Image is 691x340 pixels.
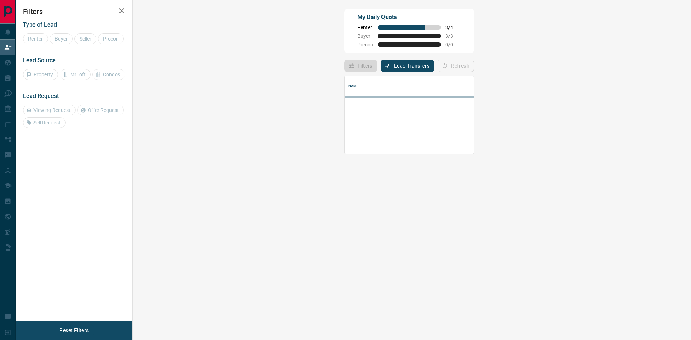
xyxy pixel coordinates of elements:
span: 0 / 0 [445,42,461,47]
div: Name [345,76,600,96]
span: Precon [357,42,373,47]
span: Lead Request [23,92,59,99]
span: 3 / 3 [445,33,461,39]
span: 3 / 4 [445,24,461,30]
span: Renter [357,24,373,30]
span: Type of Lead [23,21,57,28]
span: Buyer [357,33,373,39]
div: Name [348,76,359,96]
button: Reset Filters [55,324,93,336]
p: My Daily Quota [357,13,461,22]
span: Lead Source [23,57,56,64]
h2: Filters [23,7,125,16]
button: Lead Transfers [381,60,434,72]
